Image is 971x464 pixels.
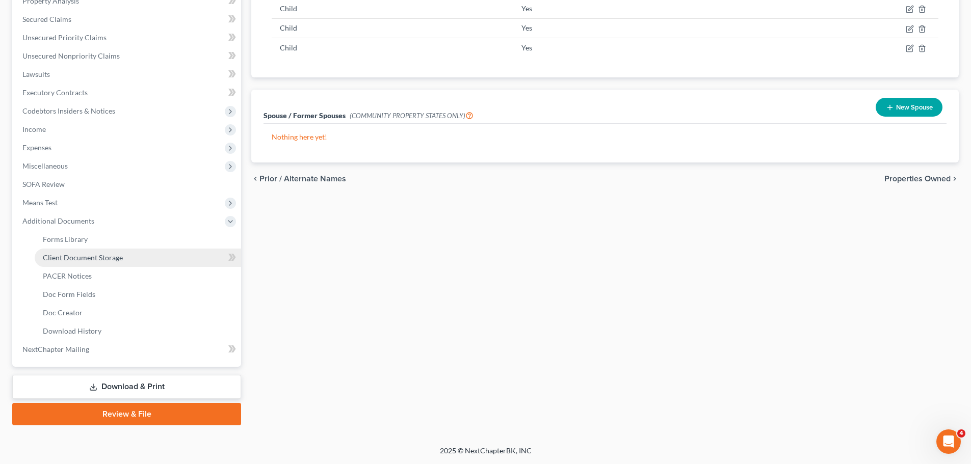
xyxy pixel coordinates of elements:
td: Yes [513,38,829,57]
iframe: Intercom live chat [936,429,961,454]
a: PACER Notices [35,267,241,285]
p: Nothing here yet! [272,132,938,142]
span: NextChapter Mailing [22,345,89,353]
button: Start recording [65,334,73,342]
a: Download & Print [12,375,241,399]
div: 2025 © NextChapterBK, INC [195,446,776,464]
button: Upload attachment [48,334,57,342]
span: Income [22,125,46,133]
span: Properties Owned [884,175,951,183]
span: Additional Documents [22,216,94,225]
i: chevron_left [251,175,259,183]
button: chevron_left Prior / Alternate Names [251,175,346,183]
span: Forms Library [43,235,88,243]
h1: [PERSON_NAME] [49,5,116,13]
a: Doc Creator [35,304,241,322]
span: Expenses [22,143,51,152]
img: Profile image for Katie [29,6,45,22]
a: Client Document Storage [35,249,241,267]
a: Download History [35,322,241,340]
button: New Spouse [876,98,942,117]
a: Executory Contracts [14,84,241,102]
span: Unsecured Priority Claims [22,33,107,42]
button: Properties Owned chevron_right [884,175,959,183]
i: chevron_right [951,175,959,183]
div: [PERSON_NAME] • 5m ago [16,189,98,195]
span: Lawsuits [22,70,50,78]
span: Prior / Alternate Names [259,175,346,183]
button: Gif picker [32,334,40,342]
a: NextChapter Mailing [14,340,241,359]
button: Emoji picker [16,334,24,342]
span: Doc Creator [43,308,83,317]
span: Spouse / Former Spouses [264,111,346,120]
span: Codebtors Insiders & Notices [22,106,115,115]
td: Child [272,38,435,57]
div: 🚨ATTN: [GEOGRAPHIC_DATA] of [US_STATE]The court has added a new Credit Counseling Field that we n... [8,80,167,187]
span: Unsecured Nonpriority Claims [22,51,120,60]
a: Forms Library [35,230,241,249]
a: Unsecured Nonpriority Claims [14,47,241,65]
b: 🚨ATTN: [GEOGRAPHIC_DATA] of [US_STATE] [16,87,145,105]
a: SOFA Review [14,175,241,194]
td: Yes [513,18,829,38]
span: Secured Claims [22,15,71,23]
span: Doc Form Fields [43,290,95,298]
span: 4 [957,429,965,438]
p: Active 30m ago [49,13,101,23]
span: Miscellaneous [22,161,68,170]
a: Doc Form Fields [35,285,241,304]
span: PACER Notices [43,271,92,280]
a: Secured Claims [14,10,241,29]
button: Home [160,4,179,23]
span: Client Document Storage [43,253,123,262]
a: Unsecured Priority Claims [14,29,241,47]
div: Katie says… [8,80,196,209]
a: Review & File [12,403,241,425]
span: (COMMUNITY PROPERTY STATES ONLY) [350,112,474,120]
a: Lawsuits [14,65,241,84]
span: Executory Contracts [22,88,88,97]
button: Send a message… [175,330,191,346]
span: Download History [43,326,101,335]
textarea: Message… [9,312,195,330]
span: SOFA Review [22,180,65,188]
div: Close [179,4,197,22]
div: The court has added a new Credit Counseling Field that we need to update upon filing. Please remo... [16,111,159,181]
td: Child [272,18,435,38]
span: Means Test [22,198,58,207]
button: go back [7,4,26,23]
